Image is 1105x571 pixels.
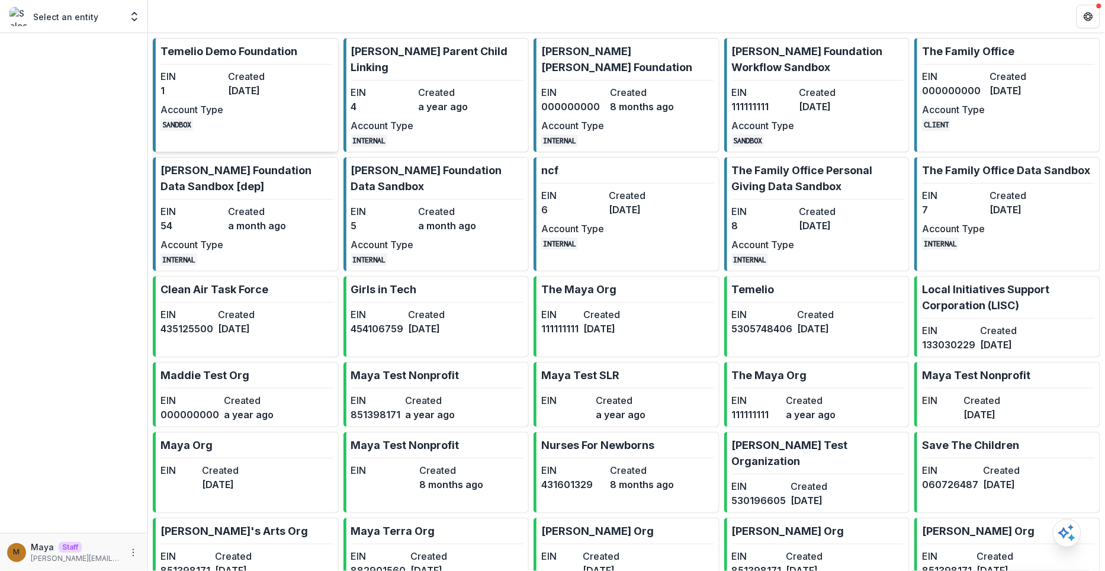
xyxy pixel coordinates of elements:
[732,367,807,383] p: The Maya Org
[228,69,291,84] dt: Created
[798,307,859,322] dt: Created
[541,322,579,336] dd: 111111111
[160,204,223,219] dt: EIN
[976,549,1026,563] dt: Created
[732,523,844,539] p: [PERSON_NAME] Org
[541,477,605,492] dd: 431601329
[541,134,578,147] code: INTERNAL
[541,523,654,539] p: [PERSON_NAME] Org
[409,322,461,336] dd: [DATE]
[541,85,605,100] dt: EIN
[228,204,291,219] dt: Created
[351,437,460,453] p: Maya Test Nonprofit
[990,188,1052,203] dt: Created
[160,43,297,59] p: Temelio Demo Foundation
[351,134,388,147] code: INTERNAL
[419,85,481,100] dt: Created
[791,479,846,493] dt: Created
[732,238,795,252] dt: Account Type
[541,118,605,133] dt: Account Type
[980,323,1033,338] dt: Created
[228,84,291,98] dd: [DATE]
[610,85,674,100] dt: Created
[732,134,764,147] code: SANDBOX
[351,254,388,266] code: INTERNAL
[732,162,905,194] p: The Family Office Personal Giving Data Sandbox
[351,162,524,194] p: [PERSON_NAME] Foundation Data Sandbox
[541,188,604,203] dt: EIN
[596,393,645,408] dt: Created
[922,222,985,236] dt: Account Type
[351,307,404,322] dt: EIN
[922,281,1095,313] p: Local Initiatives Support Corporation (LISC)
[218,322,271,336] dd: [DATE]
[351,523,435,539] p: Maya Terra Org
[922,118,950,131] code: CLIENT
[160,162,333,194] p: [PERSON_NAME] Foundation Data Sandbox [dep]
[419,100,481,114] dd: a year ago
[922,102,985,117] dt: Account Type
[351,549,406,563] dt: EIN
[160,219,223,233] dd: 54
[541,43,714,75] p: [PERSON_NAME] [PERSON_NAME] Foundation
[732,100,795,114] dd: 111111111
[732,281,775,297] p: Temelio
[541,203,604,217] dd: 6
[541,162,558,178] p: ncf
[343,157,529,271] a: [PERSON_NAME] Foundation Data SandboxEIN5Createda month agoAccount TypeINTERNAL
[798,322,859,336] dd: [DATE]
[732,437,905,469] p: [PERSON_NAME] Test Organization
[732,408,782,422] dd: 111111111
[160,118,193,131] code: SANDBOX
[534,362,719,427] a: Maya Test SLREINCreateda year ago
[153,276,339,357] a: Clean Air Task ForceEIN435125500Created[DATE]
[922,463,978,477] dt: EIN
[922,437,1019,453] p: Save The Children
[980,338,1033,352] dd: [DATE]
[609,188,672,203] dt: Created
[922,549,972,563] dt: EIN
[160,393,219,408] dt: EIN
[160,238,223,252] dt: Account Type
[922,203,985,217] dd: 7
[724,157,910,271] a: The Family Office Personal Giving Data SandboxEIN8Created[DATE]Account TypeINTERNAL
[534,38,719,152] a: [PERSON_NAME] [PERSON_NAME] FoundationEIN000000000Created8 months agoAccount TypeINTERNAL
[541,281,616,297] p: The Maya Org
[343,432,529,513] a: Maya Test NonprofitEINCreated8 months ago
[218,307,271,322] dt: Created
[541,367,619,383] p: Maya Test SLR
[160,408,219,422] dd: 000000000
[202,477,239,492] dd: [DATE]
[160,367,249,383] p: Maddie Test Org
[343,362,529,427] a: Maya Test NonprofitEIN851398171Createda year ago
[922,338,975,352] dd: 133030229
[724,38,910,152] a: [PERSON_NAME] Foundation Workflow SandboxEIN111111111Created[DATE]Account TypeSANDBOX
[541,463,605,477] dt: EIN
[31,541,54,553] p: Maya
[351,43,524,75] p: [PERSON_NAME] Parent Child Linking
[409,307,461,322] dt: Created
[791,493,846,508] dd: [DATE]
[922,393,959,408] dt: EIN
[153,38,339,152] a: Temelio Demo FoundationEIN1Created[DATE]Account TypeSANDBOX
[351,100,414,114] dd: 4
[732,85,795,100] dt: EIN
[541,100,605,114] dd: 000000000
[963,408,1000,422] dd: [DATE]
[351,408,401,422] dd: 851398171
[610,477,674,492] dd: 8 months ago
[922,43,1014,59] p: The Family Office
[610,100,674,114] dd: 8 months ago
[583,307,621,322] dt: Created
[160,102,223,117] dt: Account Type
[541,393,591,408] dt: EIN
[406,393,455,408] dt: Created
[583,322,621,336] dd: [DATE]
[202,463,239,477] dt: Created
[990,203,1052,217] dd: [DATE]
[215,549,265,563] dt: Created
[411,549,466,563] dt: Created
[160,84,223,98] dd: 1
[799,100,862,114] dd: [DATE]
[351,238,414,252] dt: Account Type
